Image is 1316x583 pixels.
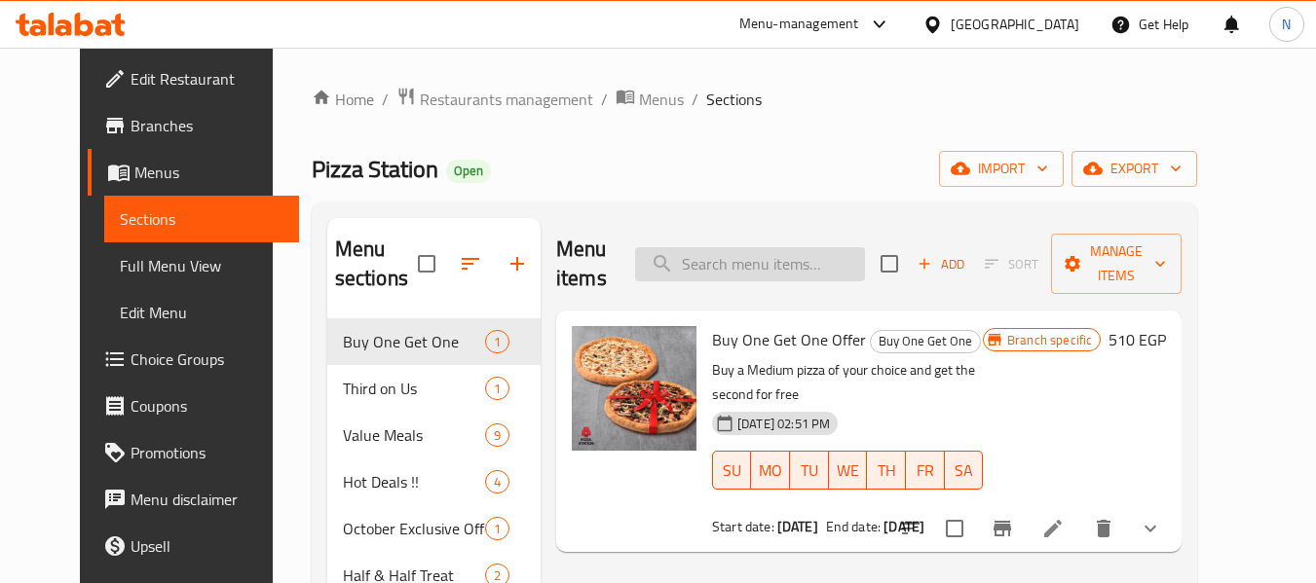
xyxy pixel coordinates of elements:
[939,151,1064,187] button: import
[131,394,284,418] span: Coupons
[131,114,284,137] span: Branches
[871,330,980,352] span: Buy One Get One
[446,163,491,179] span: Open
[639,88,684,111] span: Menus
[829,451,868,490] button: WE
[343,470,485,493] span: Hot Deals !!
[131,488,284,511] span: Menu disclaimer
[420,88,593,111] span: Restaurants management
[712,325,866,354] span: Buy One Get One Offer
[485,470,509,493] div: items
[721,456,743,485] span: SU
[406,243,447,284] span: Select all sections
[486,520,508,538] span: 1
[447,240,494,287] span: Sort sections
[120,207,284,231] span: Sections
[730,415,838,433] span: [DATE] 02:51 PM
[798,456,821,485] span: TU
[692,88,698,111] li: /
[327,505,541,552] div: October Exclusive Offers1
[131,347,284,371] span: Choice Groups
[910,249,972,279] button: Add
[485,517,509,540] div: items
[134,161,284,184] span: Menus
[88,383,300,429] a: Coupons
[616,87,684,112] a: Menus
[751,451,790,490] button: MO
[1139,517,1162,540] svg: Show Choices
[906,451,945,490] button: FR
[343,377,485,400] span: Third on Us
[910,249,972,279] span: Add item
[955,157,1048,181] span: import
[120,301,284,324] span: Edit Menu
[739,13,859,36] div: Menu-management
[914,456,937,485] span: FR
[131,441,284,464] span: Promotions
[327,458,541,505] div: Hot Deals !!4
[88,102,300,149] a: Branches
[1282,14,1291,35] span: N
[486,426,508,445] span: 9
[343,423,485,447] div: Value Meals
[104,289,300,336] a: Edit Menu
[972,249,1051,279] span: Select section first
[343,330,485,353] span: Buy One Get One
[712,514,774,539] span: Start date:
[343,517,485,540] span: October Exclusive Offers
[131,534,284,558] span: Upsell
[88,55,300,102] a: Edit Restaurant
[335,235,418,293] h2: Menu sections
[382,88,389,111] li: /
[706,88,762,111] span: Sections
[327,365,541,412] div: Third on Us1
[120,254,284,277] span: Full Menu View
[572,326,696,451] img: Buy One Get One Offer
[1109,326,1166,353] h6: 510 EGP
[486,333,508,351] span: 1
[312,147,438,191] span: Pizza Station
[934,508,975,549] span: Select to update
[867,451,906,490] button: TH
[1127,505,1174,552] button: show more
[88,336,300,383] a: Choice Groups
[485,377,509,400] div: items
[485,423,509,447] div: items
[1087,157,1182,181] span: export
[1072,151,1197,187] button: export
[1041,517,1065,540] a: Edit menu item
[396,87,593,112] a: Restaurants management
[327,318,541,365] div: Buy One Get One1
[601,88,608,111] li: /
[712,358,983,407] p: Buy a Medium pizza of your choice and get the second for free
[556,235,612,293] h2: Menu items
[712,451,751,490] button: SU
[312,88,374,111] a: Home
[88,429,300,476] a: Promotions
[869,243,910,284] span: Select section
[88,523,300,569] a: Upsell
[486,380,508,398] span: 1
[887,505,934,552] button: sort-choices
[979,505,1026,552] button: Branch-specific-item
[875,456,898,485] span: TH
[1067,239,1166,288] span: Manage items
[327,412,541,458] div: Value Meals9
[312,87,1198,112] nav: breadcrumb
[945,451,984,490] button: SA
[1051,234,1182,294] button: Manage items
[884,514,924,539] b: [DATE]
[777,514,818,539] b: [DATE]
[759,456,782,485] span: MO
[88,476,300,523] a: Menu disclaimer
[104,196,300,242] a: Sections
[131,67,284,91] span: Edit Restaurant
[88,149,300,196] a: Menus
[485,330,509,353] div: items
[486,473,508,492] span: 4
[953,456,976,485] span: SA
